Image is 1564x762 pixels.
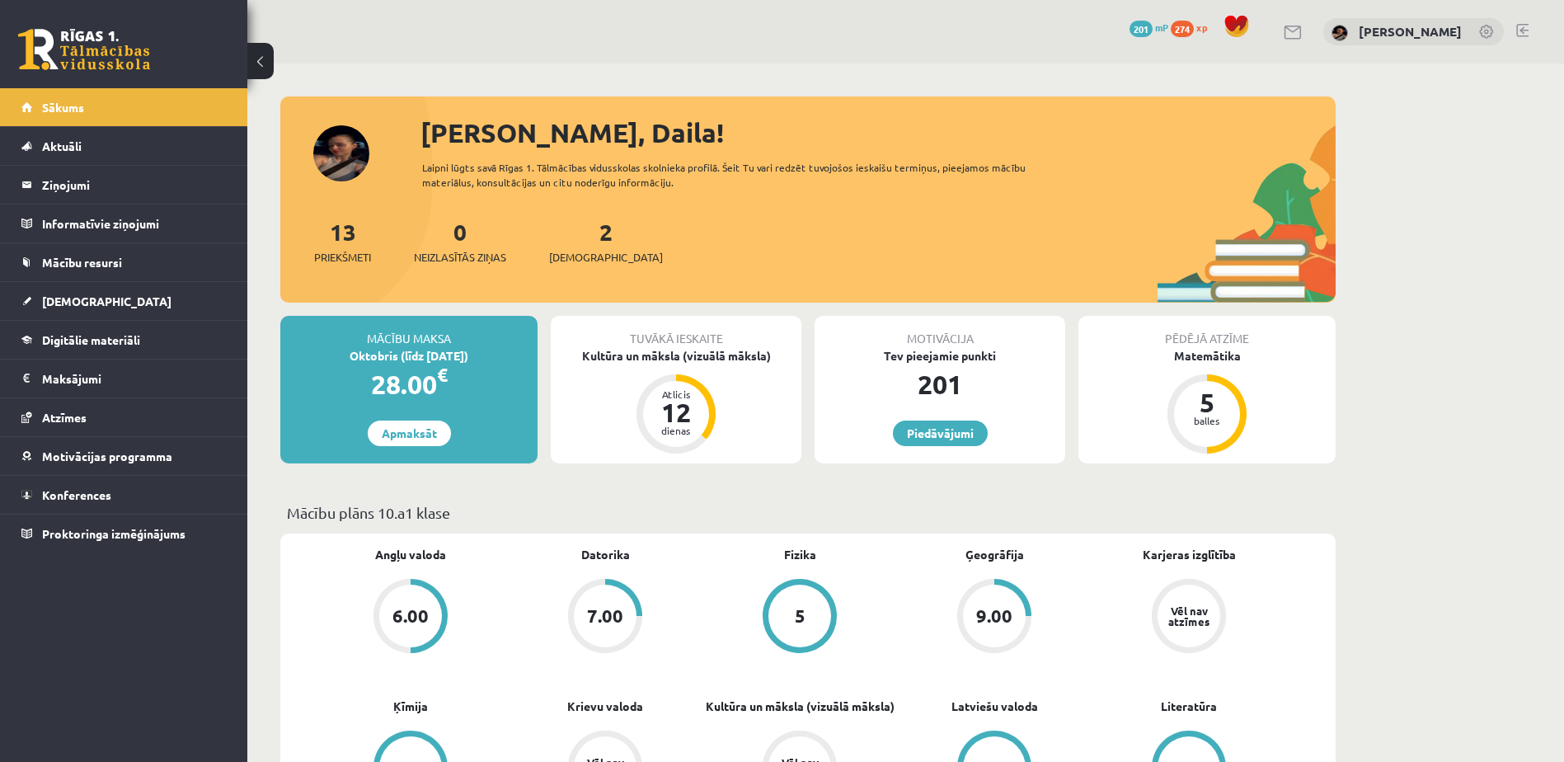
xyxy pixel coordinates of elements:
legend: Informatīvie ziņojumi [42,205,227,242]
span: [DEMOGRAPHIC_DATA] [42,294,171,308]
legend: Maksājumi [42,360,227,397]
div: balles [1182,416,1232,426]
span: [DEMOGRAPHIC_DATA] [549,249,663,266]
div: Mācību maksa [280,316,538,347]
a: Mācību resursi [21,243,227,281]
a: Maksājumi [21,360,227,397]
a: Vēl nav atzīmes [1092,579,1286,656]
span: € [437,363,448,387]
a: 0Neizlasītās ziņas [414,217,506,266]
span: Konferences [42,487,111,502]
img: Daila Kronberga [1332,25,1348,41]
a: 274 xp [1171,21,1215,34]
div: Vēl nav atzīmes [1166,605,1212,627]
a: Kultūra un māksla (vizuālā māksla) Atlicis 12 dienas [551,347,801,456]
span: 201 [1130,21,1153,37]
div: 7.00 [587,607,623,625]
span: Sākums [42,100,84,115]
div: Oktobris (līdz [DATE]) [280,347,538,365]
a: 201 mP [1130,21,1168,34]
div: Pēdējā atzīme [1078,316,1336,347]
span: Neizlasītās ziņas [414,249,506,266]
div: Atlicis [651,389,701,399]
a: Datorika [581,546,630,563]
a: Ķīmija [393,698,428,715]
a: 7.00 [508,579,702,656]
a: Matemātika 5 balles [1078,347,1336,456]
a: Ģeogrāfija [965,546,1024,563]
span: Mācību resursi [42,255,122,270]
a: Ziņojumi [21,166,227,204]
a: Informatīvie ziņojumi [21,205,227,242]
a: 5 [702,579,897,656]
span: 274 [1171,21,1194,37]
p: Mācību plāns 10.a1 klase [287,501,1329,524]
div: [PERSON_NAME], Daila! [420,113,1336,153]
span: Proktoringa izmēģinājums [42,526,186,541]
a: [PERSON_NAME] [1359,23,1462,40]
div: dienas [651,426,701,435]
a: Angļu valoda [375,546,446,563]
a: 9.00 [897,579,1092,656]
a: 2[DEMOGRAPHIC_DATA] [549,217,663,266]
div: Tuvākā ieskaite [551,316,801,347]
span: Priekšmeti [314,249,371,266]
a: Latviešu valoda [951,698,1038,715]
a: Karjeras izglītība [1143,546,1236,563]
a: Proktoringa izmēģinājums [21,515,227,553]
a: Motivācijas programma [21,437,227,475]
a: Digitālie materiāli [21,321,227,359]
div: Laipni lūgts savā Rīgas 1. Tālmācības vidusskolas skolnieka profilā. Šeit Tu vari redzēt tuvojošo... [422,160,1055,190]
a: Literatūra [1161,698,1217,715]
a: Piedāvājumi [893,421,988,446]
div: 5 [795,607,805,625]
div: 5 [1182,389,1232,416]
a: Konferences [21,476,227,514]
div: 6.00 [392,607,429,625]
a: Sākums [21,88,227,126]
div: 12 [651,399,701,426]
div: Motivācija [815,316,1065,347]
a: [DEMOGRAPHIC_DATA] [21,282,227,320]
legend: Ziņojumi [42,166,227,204]
a: Kultūra un māksla (vizuālā māksla) [706,698,895,715]
span: Motivācijas programma [42,449,172,463]
div: Matemātika [1078,347,1336,365]
a: Atzīmes [21,398,227,436]
div: 28.00 [280,365,538,404]
span: Digitālie materiāli [42,332,140,347]
div: Kultūra un māksla (vizuālā māksla) [551,347,801,365]
a: Fizika [784,546,816,563]
a: Krievu valoda [567,698,643,715]
a: 13Priekšmeti [314,217,371,266]
a: Aktuāli [21,127,227,165]
a: Rīgas 1. Tālmācības vidusskola [18,29,150,70]
div: 9.00 [976,607,1012,625]
div: Tev pieejamie punkti [815,347,1065,365]
span: Atzīmes [42,410,87,425]
div: 201 [815,365,1065,404]
a: 6.00 [313,579,508,656]
span: xp [1196,21,1207,34]
span: Aktuāli [42,139,82,153]
span: mP [1155,21,1168,34]
a: Apmaksāt [368,421,451,446]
